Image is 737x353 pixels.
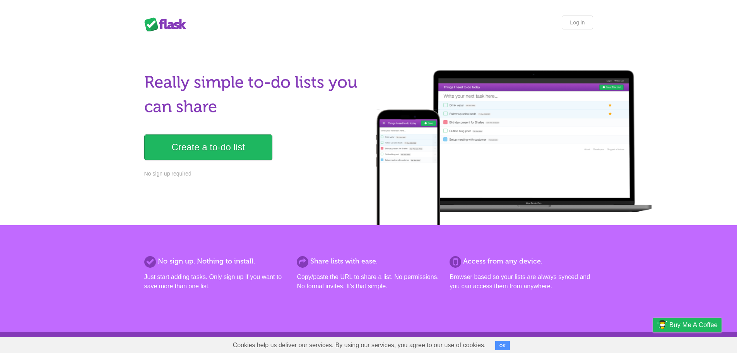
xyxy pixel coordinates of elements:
a: Buy me a coffee [653,318,722,332]
p: Just start adding tasks. Only sign up if you want to save more than one list. [144,272,287,291]
img: Buy me a coffee [657,318,667,331]
h1: Really simple to-do lists you can share [144,70,364,119]
span: Cookies help us deliver our services. By using our services, you agree to our use of cookies. [225,338,494,353]
h2: Access from any device. [450,256,593,267]
span: Buy me a coffee [669,318,718,332]
p: No sign up required [144,170,364,178]
h2: No sign up. Nothing to install. [144,256,287,267]
a: Create a to-do list [144,134,272,160]
p: Copy/paste the URL to share a list. No permissions. No formal invites. It's that simple. [297,272,440,291]
a: Log in [562,15,593,29]
div: Flask Lists [144,17,191,31]
p: Browser based so your lists are always synced and you can access them from anywhere. [450,272,593,291]
button: OK [495,341,510,350]
h2: Share lists with ease. [297,256,440,267]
